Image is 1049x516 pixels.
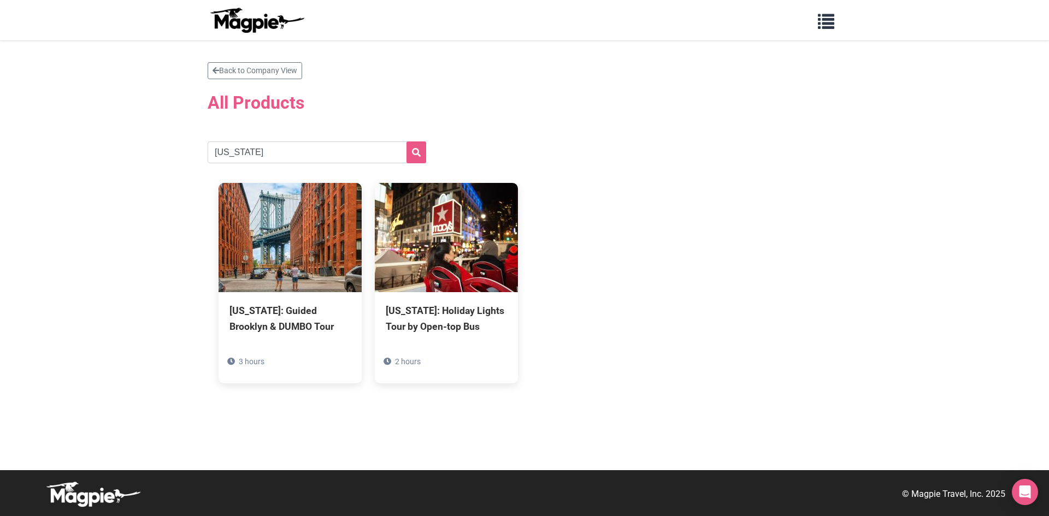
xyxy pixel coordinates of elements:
[375,183,518,292] img: New York: Holiday Lights Tour by Open-top Bus
[229,303,351,334] div: [US_STATE]: Guided Brooklyn & DUMBO Tour
[208,86,841,120] h2: All Products
[375,183,518,383] a: [US_STATE]: Holiday Lights Tour by Open-top Bus 2 hours
[44,481,142,507] img: logo-white-d94fa1abed81b67a048b3d0f0ab5b955.png
[902,487,1005,501] p: © Magpie Travel, Inc. 2025
[1012,479,1038,505] div: Open Intercom Messenger
[219,183,362,383] a: [US_STATE]: Guided Brooklyn & DUMBO Tour 3 hours
[208,7,306,33] img: logo-ab69f6fb50320c5b225c76a69d11143b.png
[208,62,302,79] a: Back to Company View
[395,357,421,366] span: 2 hours
[219,183,362,292] img: New York: Guided Brooklyn & DUMBO Tour
[386,303,507,334] div: [US_STATE]: Holiday Lights Tour by Open-top Bus
[208,141,426,163] input: Search products...
[239,357,264,366] span: 3 hours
